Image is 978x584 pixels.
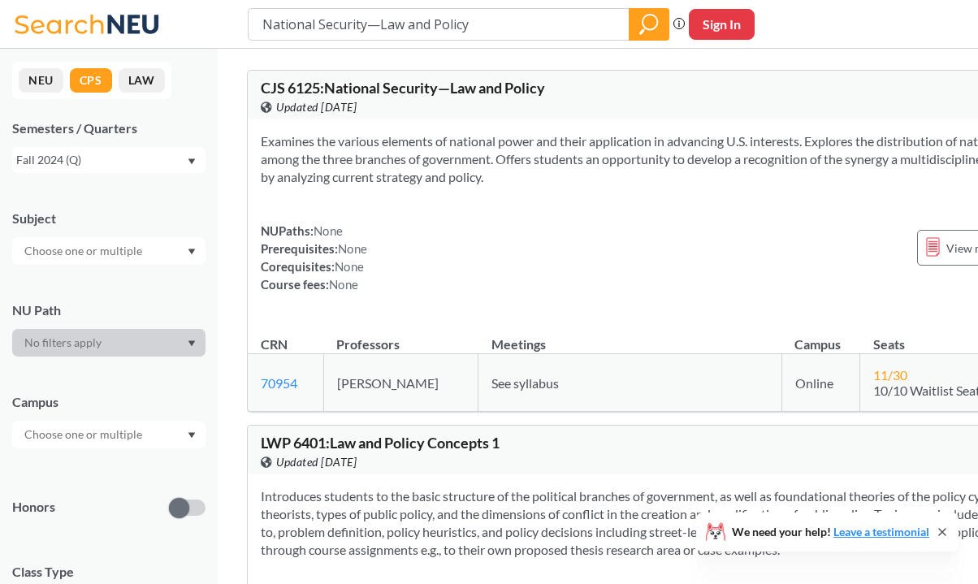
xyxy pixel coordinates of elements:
div: Campus [12,393,206,411]
span: 11 / 30 [873,367,907,383]
div: Fall 2024 (Q)Dropdown arrow [12,147,206,173]
span: CJS 6125 : National Security—Law and Policy [261,79,545,97]
button: LAW [119,68,165,93]
th: Meetings [478,319,782,354]
button: Sign In [689,9,755,40]
span: None [335,259,364,274]
svg: magnifying glass [639,13,659,36]
span: LWP 6401 : Law and Policy Concepts 1 [261,434,500,452]
span: Class Type [12,563,206,581]
th: Professors [323,319,478,354]
span: None [314,223,343,238]
span: See syllabus [491,375,559,391]
span: Updated [DATE] [276,98,357,116]
input: Class, professor, course number, "phrase" [261,11,617,38]
button: CPS [70,68,112,93]
button: NEU [19,68,63,93]
div: Fall 2024 (Q) [16,151,186,169]
div: NU Path [12,301,206,319]
div: Dropdown arrow [12,237,206,265]
span: Updated [DATE] [276,453,357,471]
div: NUPaths: Prerequisites: Corequisites: Course fees: [261,222,367,293]
div: Semesters / Quarters [12,119,206,137]
p: Honors [12,498,55,517]
div: Dropdown arrow [12,421,206,448]
svg: Dropdown arrow [188,432,196,439]
span: We need your help! [732,526,929,538]
a: 70954 [261,375,297,391]
div: magnifying glass [629,8,669,41]
div: Subject [12,210,206,227]
div: CRN [261,335,288,353]
input: Choose one or multiple [16,241,153,261]
a: Leave a testimonial [833,525,929,539]
td: Online [781,354,859,412]
svg: Dropdown arrow [188,340,196,347]
th: Campus [781,319,859,354]
td: [PERSON_NAME] [323,354,478,412]
span: None [338,241,367,256]
input: Choose one or multiple [16,425,153,444]
svg: Dropdown arrow [188,249,196,255]
span: None [329,277,358,292]
svg: Dropdown arrow [188,158,196,165]
div: Dropdown arrow [12,329,206,357]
